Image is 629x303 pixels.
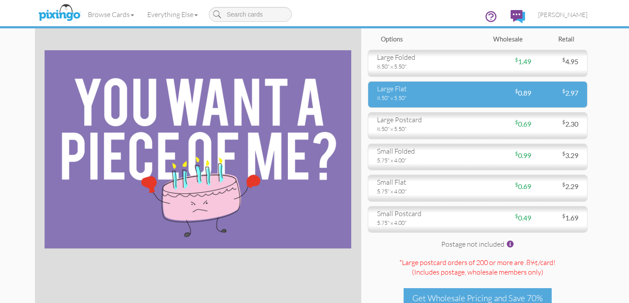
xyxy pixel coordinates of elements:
[531,213,585,223] div: 1.69
[531,151,585,161] div: 3.29
[515,120,531,128] span: 0.69
[515,182,531,190] span: 0.69
[562,119,565,125] sup: $
[377,187,471,195] div: 5.75" x 4.00"
[515,151,531,159] span: 0.99
[377,125,471,133] div: 8.50" x 5.50"
[515,56,518,63] sup: $
[36,2,83,24] img: pixingo logo
[477,35,529,44] div: Wholesale
[377,156,471,164] div: 5.75" x 4.00"
[465,268,541,276] span: , wholesale members only
[529,35,581,44] div: Retail
[531,57,585,67] div: 4.95
[377,62,471,70] div: 8.50" x 5.50"
[562,88,565,94] sup: $
[515,150,518,157] sup: $
[377,115,471,125] div: large postcard
[377,209,471,219] div: small postcard
[368,239,588,253] div: Postage not included
[562,150,565,157] sup: $
[532,3,594,26] a: [PERSON_NAME]
[368,258,588,281] div: *Large postcard orders of 200 or more are .89¢/card! (Includes postage )
[515,181,518,188] sup: $
[562,56,565,63] sup: $
[377,219,471,227] div: 5.75" x 4.00"
[562,181,565,188] sup: $
[377,177,471,187] div: small flat
[538,11,588,18] span: [PERSON_NAME]
[377,94,471,102] div: 8.50" x 5.50"
[511,10,525,23] img: comments.svg
[81,3,141,25] a: Browse Cards
[515,88,518,94] sup: $
[377,146,471,156] div: small folded
[374,35,478,44] div: Options
[377,52,471,62] div: large folded
[515,213,518,219] sup: $
[515,89,531,97] span: 0.89
[141,3,204,25] a: Everything Else
[515,119,518,125] sup: $
[515,57,531,65] span: 1.49
[377,84,471,94] div: large flat
[531,182,585,192] div: 2.29
[45,50,351,248] img: 20181003-221502-246df8d9-1500.jpg
[531,88,585,98] div: 2.97
[209,7,292,22] input: Search cards
[531,119,585,129] div: 2.30
[515,213,531,222] span: 0.49
[562,213,565,219] sup: $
